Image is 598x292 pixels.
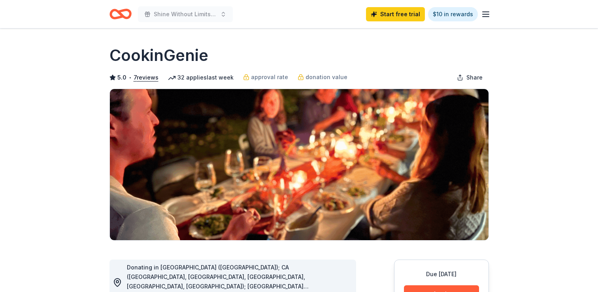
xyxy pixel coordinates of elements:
img: Image for CookinGenie [110,89,489,240]
span: 5.0 [117,73,126,82]
span: Share [466,73,483,82]
button: Shine Without Limits Gala [138,6,233,22]
span: donation value [306,72,347,82]
div: Due [DATE] [404,269,479,279]
h1: CookinGenie [109,44,208,66]
div: 32 applies last week [168,73,234,82]
a: Start free trial [366,7,425,21]
a: Home [109,5,132,23]
span: approval rate [251,72,288,82]
span: Shine Without Limits Gala [154,9,217,19]
a: donation value [298,72,347,82]
button: 7reviews [134,73,158,82]
a: approval rate [243,72,288,82]
button: Share [451,70,489,85]
a: $10 in rewards [428,7,478,21]
span: • [128,74,131,81]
